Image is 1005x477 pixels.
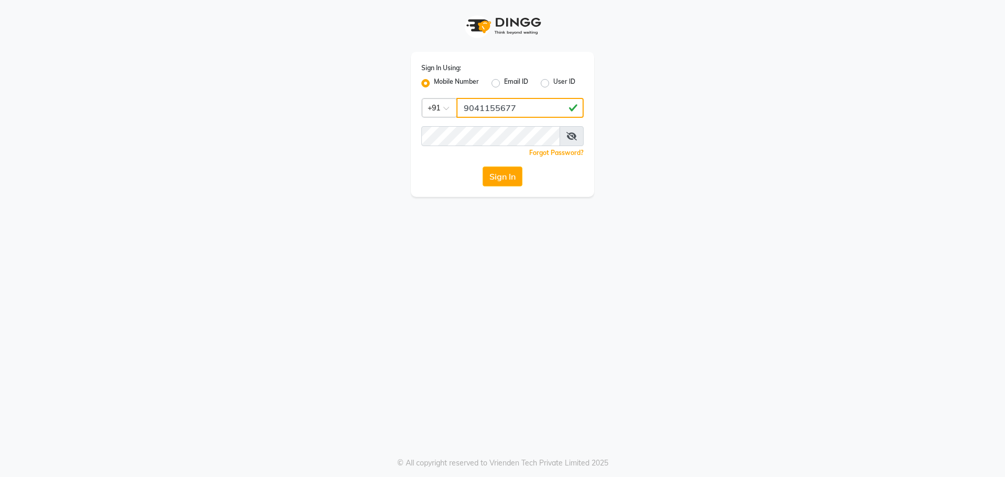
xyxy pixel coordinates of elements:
label: User ID [553,77,575,90]
button: Sign In [483,167,522,186]
input: Username [456,98,584,118]
a: Forgot Password? [529,149,584,157]
img: logo1.svg [461,10,544,41]
label: Mobile Number [434,77,479,90]
label: Sign In Using: [421,63,461,73]
label: Email ID [504,77,528,90]
input: Username [421,126,560,146]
